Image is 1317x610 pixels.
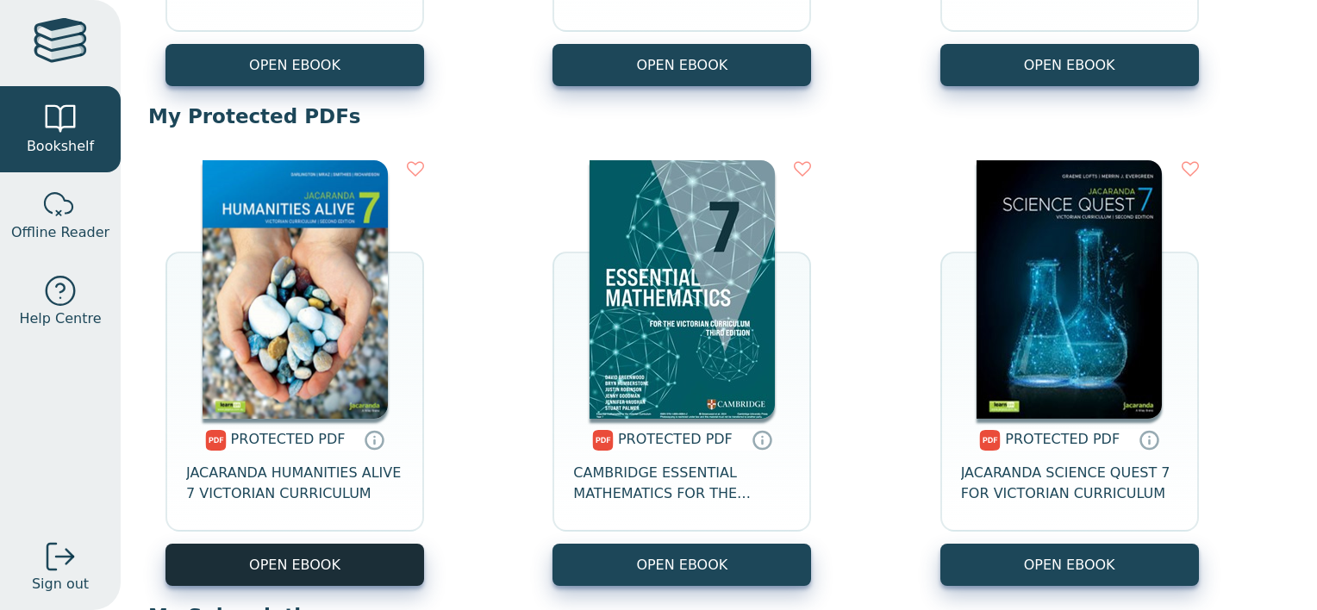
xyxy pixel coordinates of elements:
[573,463,790,504] span: CAMBRIDGE ESSENTIAL MATHEMATICS FOR THE VICTORIAN CURRICULUM YEAR 7 3E
[618,431,733,447] span: PROTECTED PDF
[961,463,1178,504] span: JACARANDA SCIENCE QUEST 7 FOR VICTORIAN CURRICULUM
[231,431,346,447] span: PROTECTED PDF
[186,463,403,504] span: JACARANDA HUMANITIES ALIVE 7 VICTORIAN CURRICULUM
[27,136,94,157] span: Bookshelf
[592,430,614,451] img: pdf.svg
[552,44,811,86] button: OPEN EBOOK
[940,44,1199,86] button: OPEN EBOOK
[940,544,1199,586] a: OPEN EBOOK
[19,308,101,329] span: Help Centre
[752,429,772,450] a: Protected PDFs cannot be printed, copied or shared. They can be accessed online through Education...
[11,222,109,243] span: Offline Reader
[148,103,1289,129] p: My Protected PDFs
[979,430,1001,451] img: pdf.svg
[977,160,1162,419] img: 80e2409e-1a35-4241-aab0-f2179ba3c3a7.jpg
[205,430,227,451] img: pdf.svg
[165,544,424,586] a: OPEN EBOOK
[364,429,384,450] a: Protected PDFs cannot be printed, copied or shared. They can be accessed online through Education...
[203,160,388,419] img: a6c0d517-7539-43c4-8a9b-6497e7c2d4fe.png
[590,160,775,419] img: 38f61441-8c7b-47c1-b281-f2cfadf3619f.jpg
[1005,431,1120,447] span: PROTECTED PDF
[552,544,811,586] a: OPEN EBOOK
[165,44,424,86] button: OPEN EBOOK
[32,574,89,594] span: Sign out
[1139,429,1159,450] a: Protected PDFs cannot be printed, copied or shared. They can be accessed online through Education...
